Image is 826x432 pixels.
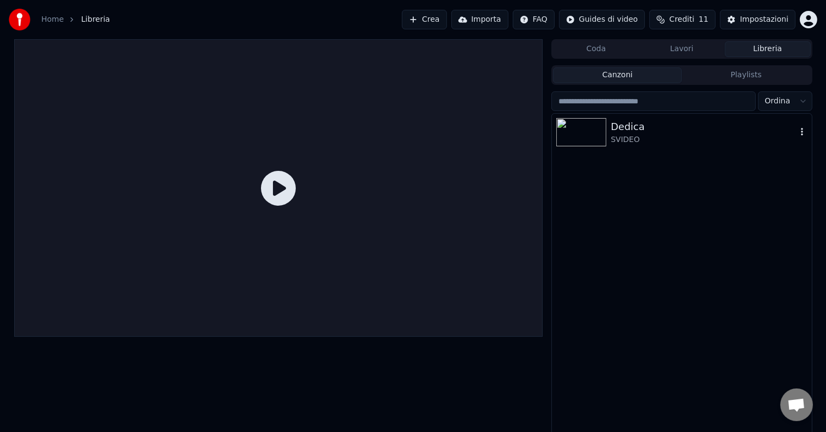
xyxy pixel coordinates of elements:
button: Lavori [639,41,725,57]
span: Crediti [669,14,694,25]
div: SVIDEO [611,134,796,145]
span: Ordina [765,96,791,107]
div: Dedica [611,119,796,134]
button: Crediti11 [649,10,716,29]
button: Libreria [725,41,811,57]
button: Coda [553,41,639,57]
button: Playlists [682,67,811,83]
button: Impostazioni [720,10,796,29]
button: Importa [451,10,508,29]
div: Impostazioni [740,14,788,25]
button: Crea [402,10,446,29]
button: FAQ [513,10,555,29]
a: Home [41,14,64,25]
span: Libreria [81,14,110,25]
nav: breadcrumb [41,14,110,25]
img: youka [9,9,30,30]
span: 11 [699,14,709,25]
button: Canzoni [553,67,682,83]
a: Aprire la chat [780,388,813,421]
button: Guides di video [559,10,645,29]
